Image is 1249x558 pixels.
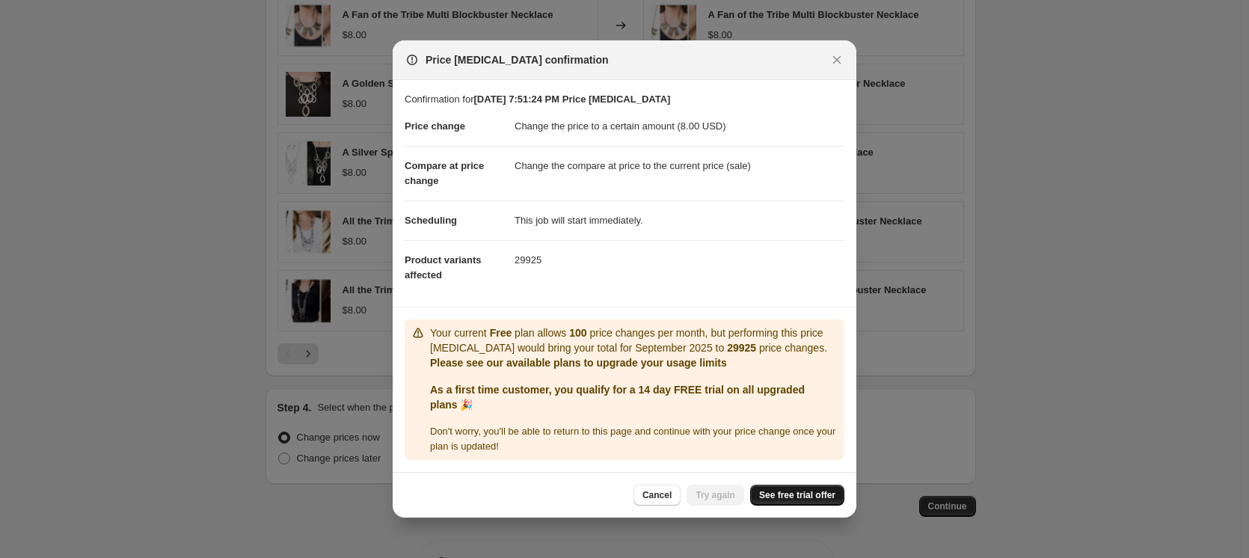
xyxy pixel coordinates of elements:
[405,120,465,132] span: Price change
[430,426,835,452] span: Don ' t worry, you ' ll be able to return to this page and continue with your price change once y...
[826,49,847,70] button: Close
[430,355,838,370] p: Please see our available plans to upgrade your usage limits
[759,489,835,501] span: See free trial offer
[727,342,756,354] b: 29925
[405,160,484,186] span: Compare at price change
[426,52,609,67] span: Price [MEDICAL_DATA] confirmation
[405,215,457,226] span: Scheduling
[750,485,844,506] a: See free trial offer
[515,240,844,280] dd: 29925
[515,146,844,186] dd: Change the compare at price to the current price (sale)
[490,327,512,339] b: Free
[405,254,482,280] span: Product variants affected
[430,384,805,411] b: As a first time customer, you qualify for a 14 day FREE trial on all upgraded plans 🎉
[430,325,838,355] p: Your current plan allows price changes per month, but performing this price [MEDICAL_DATA] would ...
[633,485,681,506] button: Cancel
[569,327,586,339] b: 100
[515,107,844,146] dd: Change the price to a certain amount (8.00 USD)
[405,92,844,107] p: Confirmation for
[642,489,672,501] span: Cancel
[515,200,844,240] dd: This job will start immediately.
[473,93,670,105] b: [DATE] 7:51:24 PM Price [MEDICAL_DATA]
